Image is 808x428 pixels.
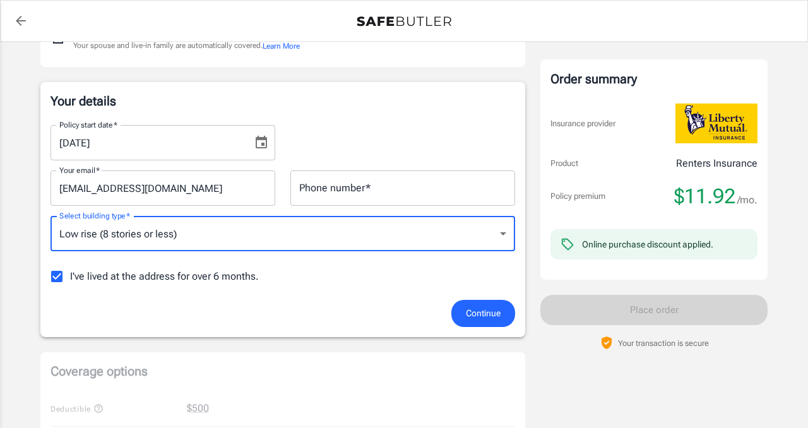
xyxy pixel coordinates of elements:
[50,170,275,206] input: Enter email
[451,300,515,327] button: Continue
[59,210,130,221] label: Select building type
[676,156,757,171] p: Renters Insurance
[50,216,515,251] div: Low rise (8 stories or less)
[50,125,244,160] input: MM/DD/YYYY
[550,69,757,88] div: Order summary
[618,337,709,349] p: Your transaction is secure
[50,92,515,110] p: Your details
[737,191,757,209] span: /mo.
[73,40,300,52] p: Your spouse and live-in family are automatically covered.
[550,190,605,203] p: Policy premium
[263,40,300,52] button: Learn More
[675,104,757,143] img: Liberty Mutual
[59,165,100,175] label: Your email
[290,170,515,206] input: Enter number
[550,157,578,170] p: Product
[249,130,274,155] button: Choose date, selected date is Aug 23, 2025
[59,119,117,130] label: Policy start date
[550,117,615,130] p: Insurance provider
[70,269,259,284] span: I've lived at the address for over 6 months.
[582,238,713,251] div: Online purchase discount applied.
[466,306,501,321] span: Continue
[8,8,33,33] a: back to quotes
[674,184,735,209] span: $11.92
[357,16,451,27] img: Back to quotes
